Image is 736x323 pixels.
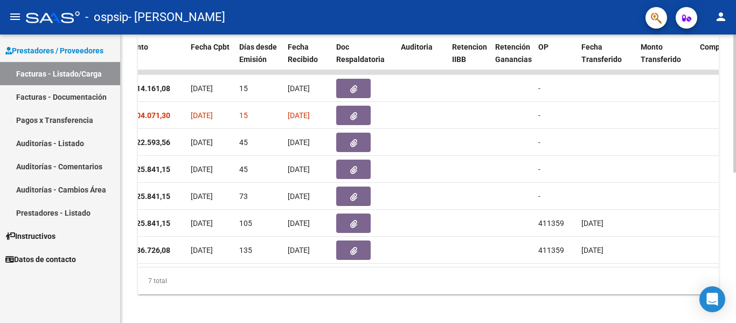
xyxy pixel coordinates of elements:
[336,43,385,64] span: Doc Respaldatoria
[191,84,213,93] span: [DATE]
[126,192,170,201] strong: $ 625.841,15
[636,36,696,83] datatable-header-cell: Monto Transferido
[239,138,248,147] span: 45
[397,36,448,83] datatable-header-cell: Auditoria
[538,84,540,93] span: -
[288,84,310,93] span: [DATE]
[191,246,213,255] span: [DATE]
[126,165,170,174] strong: $ 625.841,15
[283,36,332,83] datatable-header-cell: Fecha Recibido
[288,111,310,120] span: [DATE]
[239,192,248,201] span: 73
[538,165,540,174] span: -
[288,138,310,147] span: [DATE]
[85,5,128,29] span: - ospsip
[714,10,727,23] mat-icon: person
[288,192,310,201] span: [DATE]
[448,36,491,83] datatable-header-cell: Retencion IIBB
[538,246,564,255] span: 411359
[122,36,186,83] datatable-header-cell: Monto
[288,165,310,174] span: [DATE]
[239,111,248,120] span: 15
[126,111,170,120] strong: $ 704.071,30
[239,219,252,228] span: 105
[191,111,213,120] span: [DATE]
[126,138,170,147] strong: $ 722.593,56
[538,219,564,228] span: 411359
[128,5,225,29] span: - [PERSON_NAME]
[138,267,719,294] div: 7 total
[641,43,681,64] span: Monto Transferido
[332,36,397,83] datatable-header-cell: Doc Respaldatoria
[239,165,248,174] span: 45
[126,246,170,255] strong: $ 586.726,08
[577,36,636,83] datatable-header-cell: Fecha Transferido
[581,219,603,228] span: [DATE]
[191,43,230,51] span: Fecha Cpbt
[191,138,213,147] span: [DATE]
[239,246,252,255] span: 135
[126,219,170,228] strong: $ 625.841,15
[191,219,213,228] span: [DATE]
[538,192,540,201] span: -
[5,253,76,265] span: Datos de contacto
[452,43,487,64] span: Retencion IIBB
[534,36,577,83] datatable-header-cell: OP
[288,43,318,64] span: Fecha Recibido
[186,36,235,83] datatable-header-cell: Fecha Cpbt
[581,246,603,255] span: [DATE]
[538,43,548,51] span: OP
[5,45,103,57] span: Prestadores / Proveedores
[191,165,213,174] span: [DATE]
[239,84,248,93] span: 15
[126,84,170,93] strong: $ 814.161,08
[235,36,283,83] datatable-header-cell: Días desde Emisión
[699,286,725,312] div: Open Intercom Messenger
[581,43,622,64] span: Fecha Transferido
[491,36,534,83] datatable-header-cell: Retención Ganancias
[5,230,55,242] span: Instructivos
[538,111,540,120] span: -
[191,192,213,201] span: [DATE]
[495,43,532,64] span: Retención Ganancias
[288,219,310,228] span: [DATE]
[239,43,277,64] span: Días desde Emisión
[9,10,22,23] mat-icon: menu
[401,43,433,51] span: Auditoria
[538,138,540,147] span: -
[288,246,310,255] span: [DATE]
